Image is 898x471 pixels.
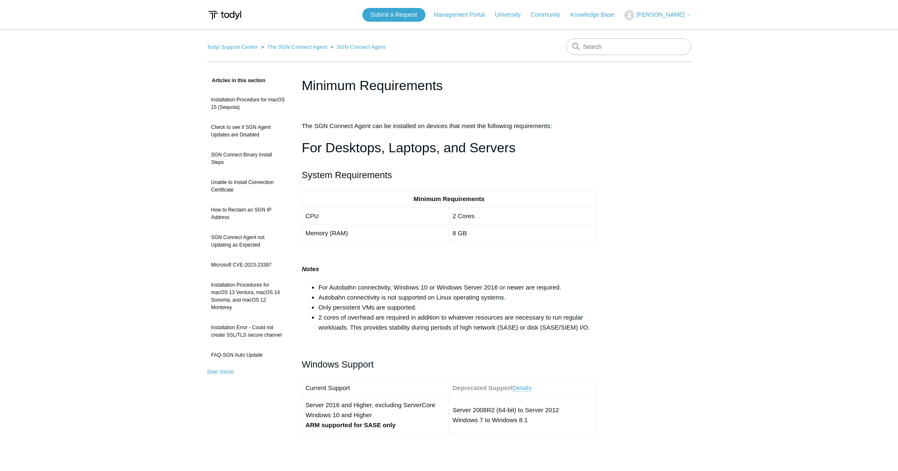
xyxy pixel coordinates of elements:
[319,302,597,312] li: Only persistent VMs are supported.
[207,44,260,50] li: Todyl Support Center
[319,292,597,302] li: Autobahn connectivity is not supported on Linux operating systems.
[329,44,385,50] li: SGN Connect Agent
[302,76,597,96] h1: Minimum Requirements
[531,10,569,19] a: Community
[207,44,258,50] a: Todyl Support Center
[302,170,392,180] span: System Requirements
[319,282,597,292] li: For Autobahn connectivity, Windows 10 or Windows Server 2016 or newer are required.
[302,380,449,397] td: Current Support
[302,140,516,155] span: For Desktops, Laptops, and Servers
[306,421,396,428] strong: ARM supported for SASE only
[207,347,289,363] a: FAQ-SGN Auto Update
[512,384,531,392] a: Details
[449,224,596,242] td: 8 GB
[207,202,289,225] a: How to Reclaim an SGN IP Address
[449,207,596,224] td: 2 Cores
[495,10,529,19] a: University
[207,277,289,315] a: Installation Procedures for macOS 13 Ventura, macOS 14 Sonoma, and macOS 12 Monterey
[207,92,289,115] a: Installation Procedure for macOS 15 (Sequoia)
[413,195,484,202] strong: Minimum Requirements
[302,224,449,242] td: Memory (RAM)
[302,359,374,370] span: Windows Support
[302,265,319,272] strong: Notes
[449,397,596,434] td: Server 2008R2 (64-bit) to Server 2012 Windows 7 to Windows 8.1
[636,11,684,18] span: [PERSON_NAME]
[302,397,449,434] td: Server 2016 and Higher, excluding ServerCore Windows 10 and Higher
[259,44,329,50] li: The SGN Connect Agent
[207,119,289,143] a: Check to see if SGN Agent Updates are Disabled
[207,8,243,23] img: Todyl Support Center Help Center home page
[207,368,234,375] a: See more
[207,257,289,273] a: Microsoft CVE-2023-23397
[434,10,493,19] a: Management Portal
[566,38,691,55] input: Search
[207,78,266,83] span: Articles in this section
[302,207,449,224] td: CPU
[207,229,289,253] a: SGN Connect Agent not Updating as Expected
[624,10,691,20] button: [PERSON_NAME]
[319,312,597,332] li: 2 cores of overhead are required in addition to whatever resources are necessary to run regular w...
[207,174,289,198] a: Unable to Install Connection Certificate
[207,320,289,343] a: Installation Error - Could not create SSL/TLS secure channel
[207,147,289,170] a: SGN Connect Binary Install Steps
[453,384,512,391] strong: Deprecated Support
[570,10,622,19] a: Knowledge Base
[302,122,552,129] span: The SGN Connect Agent can be installed on devices that meet the following requirements:
[336,44,385,50] a: SGN Connect Agent
[267,44,327,50] a: The SGN Connect Agent
[362,8,425,22] a: Submit a Request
